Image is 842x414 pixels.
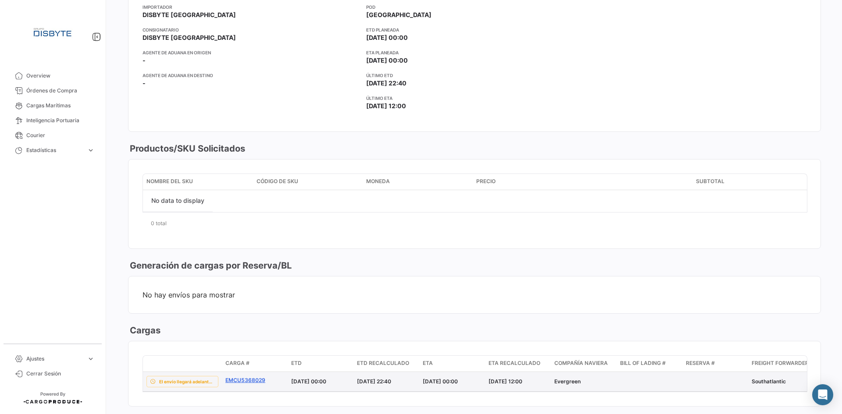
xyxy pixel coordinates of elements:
[423,359,433,367] span: ETA
[7,83,98,98] a: Órdenes de Compra
[682,356,748,372] datatable-header-cell: Reserva #
[366,11,432,19] span: [GEOGRAPHIC_DATA]
[26,102,95,110] span: Cargas Marítimas
[291,378,326,385] span: [DATE] 00:00
[617,356,682,372] datatable-header-cell: Bill of Lading #
[554,359,608,367] span: Compañía naviera
[143,72,359,79] app-card-info-title: Agente de Aduana en Destino
[143,290,806,299] span: No hay envíos para mostrar
[812,384,833,405] div: Abrir Intercom Messenger
[143,49,359,56] app-card-info-title: Agente de Aduana en Origen
[143,4,359,11] app-card-info-title: Importador
[476,177,496,185] span: Precio
[291,359,302,367] span: ETD
[26,355,83,363] span: Ajustes
[225,359,250,367] span: Carga #
[554,378,581,385] span: Evergreen
[419,356,485,372] datatable-header-cell: ETA
[366,102,406,110] span: [DATE] 12:00
[489,359,540,367] span: ETA Recalculado
[128,324,161,336] h3: Cargas
[366,56,408,65] span: [DATE] 00:00
[26,117,95,124] span: Inteligencia Portuaria
[489,378,522,385] span: [DATE] 12:00
[253,174,363,190] datatable-header-cell: Código de SKU
[26,131,95,139] span: Courier
[143,56,146,65] span: -
[143,33,236,42] span: DISBYTE [GEOGRAPHIC_DATA]
[366,33,408,42] span: [DATE] 00:00
[366,95,583,102] app-card-info-title: Último ETA
[143,79,146,88] span: -
[686,359,715,367] span: Reserva #
[366,79,407,88] span: [DATE] 22:40
[7,128,98,143] a: Courier
[288,356,353,372] datatable-header-cell: ETD
[366,177,390,185] span: Moneda
[423,378,458,385] span: [DATE] 00:00
[143,174,253,190] datatable-header-cell: Nombre del SKU
[257,177,298,185] span: Código de SKU
[366,4,583,11] app-card-info-title: POD
[7,113,98,128] a: Inteligencia Portuaria
[87,146,95,154] span: expand_more
[357,378,391,385] span: [DATE] 22:40
[620,359,666,367] span: Bill of Lading #
[485,356,551,372] datatable-header-cell: ETA Recalculado
[357,359,409,367] span: ETD Recalculado
[748,356,814,372] datatable-header-cell: Freight Forwarder
[26,72,95,80] span: Overview
[143,190,213,212] div: No data to display
[26,146,83,154] span: Estadísticas
[696,177,724,185] span: Subtotal
[366,26,583,33] app-card-info-title: ETD planeada
[366,72,583,79] app-card-info-title: Último ETD
[128,259,292,272] h3: Generación de cargas por Reserva/BL
[752,378,810,386] div: Southatlantic
[363,174,473,190] datatable-header-cell: Moneda
[31,11,75,54] img: Logo+disbyte.jpeg
[143,26,359,33] app-card-info-title: Consignatario
[222,356,288,372] datatable-header-cell: Carga #
[143,11,236,19] span: DISBYTE [GEOGRAPHIC_DATA]
[159,378,214,385] span: El envío llegará adelantado.
[26,370,95,378] span: Cerrar Sesión
[551,356,617,372] datatable-header-cell: Compañía naviera
[26,87,95,95] span: Órdenes de Compra
[128,142,245,155] h3: Productos/SKU Solicitados
[7,98,98,113] a: Cargas Marítimas
[225,376,284,384] a: EMCU5368029
[143,212,806,234] div: 0 total
[366,49,583,56] app-card-info-title: ETA planeada
[87,355,95,363] span: expand_more
[7,68,98,83] a: Overview
[353,356,419,372] datatable-header-cell: ETD Recalculado
[146,177,193,185] span: Nombre del SKU
[752,359,809,367] span: Freight Forwarder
